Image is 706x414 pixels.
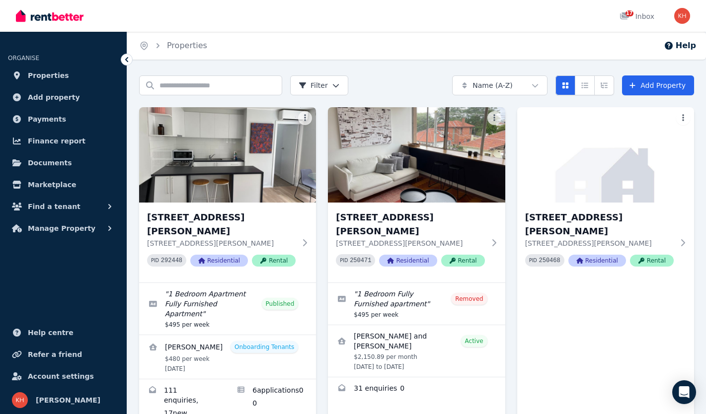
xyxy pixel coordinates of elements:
[622,75,694,95] a: Add Property
[672,380,696,404] div: Open Intercom Messenger
[517,107,694,203] img: 37-41 Margaret Street, South Yarra
[139,335,316,379] a: View details for Sebastian Esposito
[328,325,505,377] a: View details for Pranisha Rai and Samuel Laird
[441,255,485,267] span: Rental
[8,323,119,343] a: Help centre
[525,238,674,248] p: [STREET_ADDRESS][PERSON_NAME]
[452,75,548,95] button: Name (A-Z)
[575,75,595,95] button: Compact list view
[328,107,505,282] a: 12/37-41 Margaret Street, South Yarra[STREET_ADDRESS][PERSON_NAME][STREET_ADDRESS][PERSON_NAME]PI...
[525,210,674,238] h3: [STREET_ADDRESS][PERSON_NAME]
[568,255,626,267] span: Residential
[594,75,614,95] button: Expanded list view
[8,197,119,216] button: Find a tenant
[328,377,505,401] a: Enquiries for 12/37-41 Margaret Street, South Yarra
[28,179,76,191] span: Marketplace
[28,348,82,360] span: Refer a friend
[28,91,80,103] span: Add property
[8,131,119,151] a: Finance report
[328,107,505,203] img: 12/37-41 Margaret Street, South Yarra
[139,283,316,335] a: Edit listing: 1 Bedroom Apartment Fully Furnished Apartment
[8,153,119,173] a: Documents
[167,41,207,50] a: Properties
[298,111,312,125] button: More options
[539,257,560,264] code: 250468
[252,255,296,267] span: Rental
[328,283,505,325] a: Edit listing: 1 Bedroom Fully Furnished apartment
[16,8,83,23] img: RentBetter
[555,75,575,95] button: Card view
[555,75,614,95] div: View options
[28,135,85,147] span: Finance report
[350,257,371,264] code: 250471
[299,80,328,90] span: Filter
[487,111,501,125] button: More options
[147,210,296,238] h3: [STREET_ADDRESS][PERSON_NAME]
[8,55,39,62] span: ORGANISE
[336,238,484,248] p: [STREET_ADDRESS][PERSON_NAME]
[139,107,316,282] a: 6/130 Williams Road, Prahran[STREET_ADDRESS][PERSON_NAME][STREET_ADDRESS][PERSON_NAME]PID 292448R...
[28,157,72,169] span: Documents
[8,66,119,85] a: Properties
[8,87,119,107] a: Add property
[8,366,119,386] a: Account settings
[127,32,219,60] nav: Breadcrumb
[190,255,248,267] span: Residential
[28,201,80,212] span: Find a tenant
[630,255,674,267] span: Rental
[340,258,348,263] small: PID
[28,113,66,125] span: Payments
[151,258,159,263] small: PID
[8,218,119,238] button: Manage Property
[529,258,537,263] small: PID
[8,345,119,364] a: Refer a friend
[8,109,119,129] a: Payments
[28,327,74,339] span: Help centre
[147,238,296,248] p: [STREET_ADDRESS][PERSON_NAME]
[674,8,690,24] img: Karla Hogg
[620,11,654,21] div: Inbox
[379,255,437,267] span: Residential
[676,111,690,125] button: More options
[28,370,94,382] span: Account settings
[28,222,95,234] span: Manage Property
[36,394,100,406] span: [PERSON_NAME]
[28,69,69,81] span: Properties
[12,392,28,408] img: Karla Hogg
[626,10,633,16] span: 17
[336,210,484,238] h3: [STREET_ADDRESS][PERSON_NAME]
[8,175,119,195] a: Marketplace
[139,107,316,203] img: 6/130 Williams Road, Prahran
[161,257,182,264] code: 292448
[517,107,694,282] a: 37-41 Margaret Street, South Yarra[STREET_ADDRESS][PERSON_NAME][STREET_ADDRESS][PERSON_NAME]PID 2...
[472,80,513,90] span: Name (A-Z)
[290,75,348,95] button: Filter
[664,40,696,52] button: Help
